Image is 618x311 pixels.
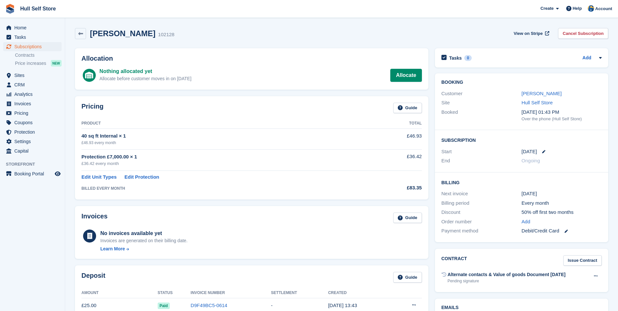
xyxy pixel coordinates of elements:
img: stora-icon-8386f47178a22dfd0bd8f6a31ec36ba5ce8667c1dd55bd0f319d3a0aa187defe.svg [5,4,15,14]
h2: Invoices [81,213,108,223]
h2: Contract [441,255,467,266]
a: Edit Unit Types [81,173,117,181]
span: Tasks [14,33,53,42]
div: 50% off first two months [522,209,602,216]
a: Learn More [100,245,188,252]
div: Over the phone (Hull Self Store) [522,116,602,122]
a: menu [3,146,62,155]
span: Pricing [14,109,53,118]
div: Allocate before customer moves in on [DATE] [99,75,191,82]
span: CRM [14,80,53,89]
span: Subscriptions [14,42,53,51]
div: Site [441,99,522,107]
span: Home [14,23,53,32]
a: D9F49BC5-0614 [191,303,227,308]
div: BILLED EVERY MONTH [81,185,367,191]
h2: Tasks [449,55,462,61]
a: menu [3,71,62,80]
a: menu [3,109,62,118]
a: Hull Self Store [522,100,553,105]
th: Settlement [271,288,328,298]
a: Preview store [54,170,62,178]
h2: [PERSON_NAME] [90,29,155,38]
a: Guide [393,213,422,223]
a: menu [3,137,62,146]
div: Next invoice [441,190,522,198]
span: View on Stripe [514,30,543,37]
a: menu [3,118,62,127]
div: £36.42 every month [81,160,367,167]
span: Price increases [15,60,46,67]
a: Cancel Subscription [558,28,608,39]
div: End [441,157,522,165]
a: menu [3,42,62,51]
h2: Pricing [81,103,104,113]
time: 2025-08-18 12:43:32 UTC [328,303,357,308]
a: menu [3,99,62,108]
th: Amount [81,288,158,298]
img: Hull Self Store [588,5,594,12]
span: Ongoing [522,158,540,163]
a: menu [3,90,62,99]
a: menu [3,23,62,32]
h2: Emails [441,305,602,310]
div: 102128 [158,31,174,38]
td: £46.93 [367,129,422,149]
div: 40 sq ft Internal × 1 [81,132,367,140]
div: Customer [441,90,522,97]
span: Account [595,6,612,12]
div: No invoices available yet [100,230,188,237]
span: Analytics [14,90,53,99]
div: £83.35 [367,184,422,192]
a: menu [3,80,62,89]
div: Protection £7,000.00 × 1 [81,153,367,161]
a: Add [582,54,591,62]
div: Learn More [100,245,125,252]
div: Billing period [441,200,522,207]
h2: Allocation [81,55,422,62]
div: [DATE] 01:43 PM [522,109,602,116]
th: Product [81,118,367,129]
a: [PERSON_NAME] [522,91,562,96]
span: Paid [158,303,170,309]
a: Issue Contract [563,255,602,266]
a: Allocate [390,69,422,82]
a: Guide [393,103,422,113]
div: Invoices are generated on their billing date. [100,237,188,244]
a: Guide [393,272,422,283]
time: 2025-08-22 00:00:00 UTC [522,148,537,155]
span: Create [540,5,553,12]
div: £46.93 every month [81,140,367,146]
a: menu [3,169,62,178]
a: menu [3,127,62,137]
span: Storefront [6,161,65,168]
td: £36.42 [367,149,422,170]
a: menu [3,33,62,42]
div: 0 [464,55,472,61]
h2: Subscription [441,137,602,143]
div: [DATE] [522,190,602,198]
span: Protection [14,127,53,137]
div: Start [441,148,522,155]
div: Order number [441,218,522,226]
div: Booked [441,109,522,122]
h2: Booking [441,80,602,85]
div: NEW [51,60,62,67]
div: Every month [522,200,602,207]
div: Debit/Credit Card [522,227,602,235]
span: Capital [14,146,53,155]
div: Nothing allocated yet [99,67,191,75]
span: Invoices [14,99,53,108]
th: Invoice Number [191,288,271,298]
th: Total [367,118,422,129]
a: Price increases NEW [15,60,62,67]
a: Contracts [15,52,62,58]
a: Edit Protection [124,173,159,181]
div: Alternate contacts & Value of goods Document [DATE] [448,271,566,278]
th: Status [158,288,191,298]
div: Pending signature [448,278,566,284]
a: View on Stripe [511,28,551,39]
div: Discount [441,209,522,216]
span: Sites [14,71,53,80]
th: Created [328,288,392,298]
